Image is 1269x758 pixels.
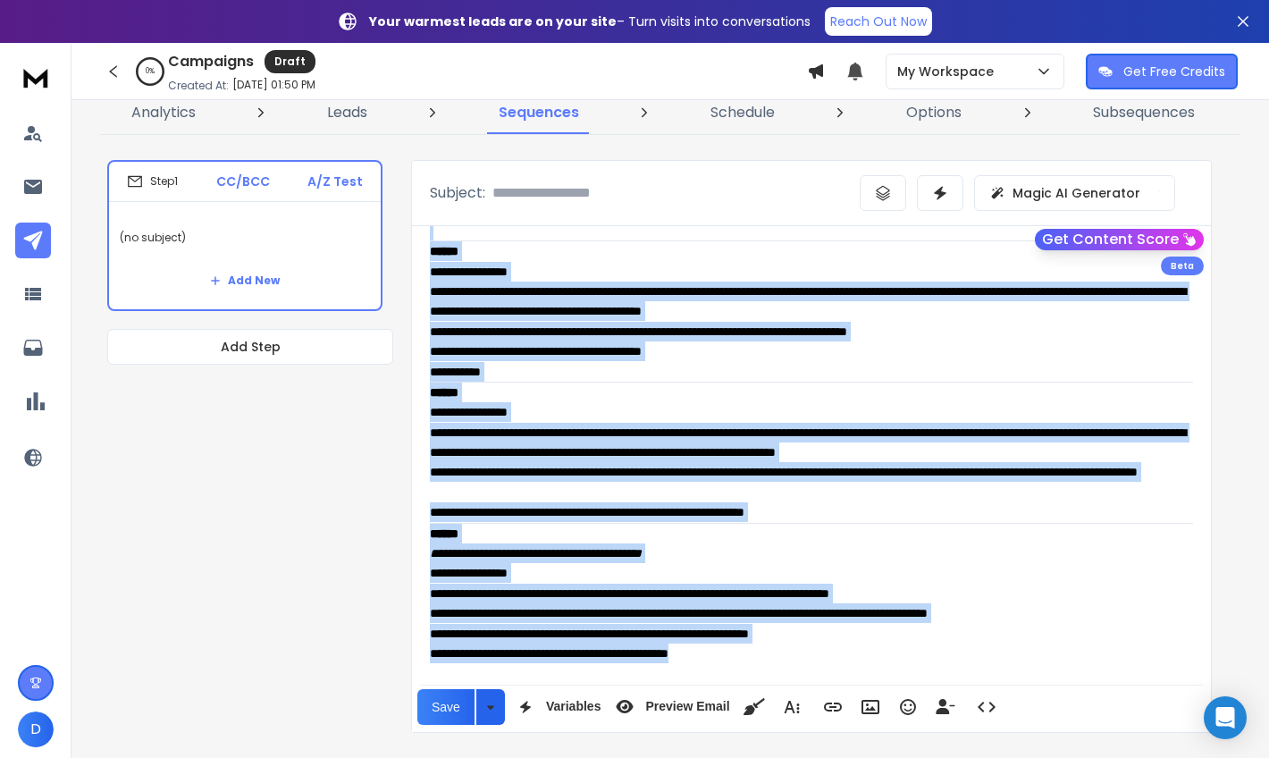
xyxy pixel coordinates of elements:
p: CC/BCC [216,173,270,190]
button: Emoticons [891,689,925,725]
p: Reach Out Now [830,13,927,30]
button: Add Step [107,329,393,365]
p: A/Z Test [307,173,363,190]
span: Variables [542,699,605,714]
a: Analytics [121,91,206,134]
p: My Workspace [897,63,1001,80]
a: Reach Out Now [825,7,932,36]
p: Schedule [710,102,775,123]
button: Insert Unsubscribe Link [929,689,962,725]
button: Variables [508,689,605,725]
button: Get Content Score [1035,229,1204,250]
a: Subsequences [1082,91,1206,134]
a: Sequences [488,91,590,134]
p: Subject: [430,182,485,204]
p: Leads [327,102,367,123]
a: Schedule [700,91,786,134]
div: Step 1 [127,173,178,189]
button: Add New [196,263,294,299]
button: Code View [970,689,1004,725]
div: Draft [265,50,315,73]
span: Preview Email [642,699,733,714]
h1: Campaigns [168,51,254,72]
a: Options [895,91,972,134]
p: Analytics [131,102,196,123]
div: Beta [1161,257,1204,275]
button: Clean HTML [737,689,771,725]
p: Created At: [168,79,229,93]
button: Magic AI Generator [974,175,1175,211]
button: Insert Image (⌘P) [853,689,887,725]
strong: Your warmest leads are on your site [369,13,617,30]
button: More Text [775,689,809,725]
p: (no subject) [120,213,370,263]
button: Save [417,689,475,725]
p: – Turn visits into conversations [369,13,811,30]
button: Insert Link (⌘K) [816,689,850,725]
p: [DATE] 01:50 PM [232,78,315,92]
a: Leads [316,91,378,134]
button: D [18,712,54,747]
p: Get Free Credits [1123,63,1225,80]
div: Open Intercom Messenger [1204,696,1247,739]
p: 0 % [146,66,155,77]
p: Options [906,102,962,123]
img: logo [18,61,54,94]
p: Subsequences [1093,102,1195,123]
button: Preview Email [608,689,733,725]
li: Step1CC/BCCA/Z Test(no subject)Add New [107,160,382,311]
button: Get Free Credits [1086,54,1238,89]
p: Magic AI Generator [1013,184,1140,202]
p: Sequences [499,102,579,123]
